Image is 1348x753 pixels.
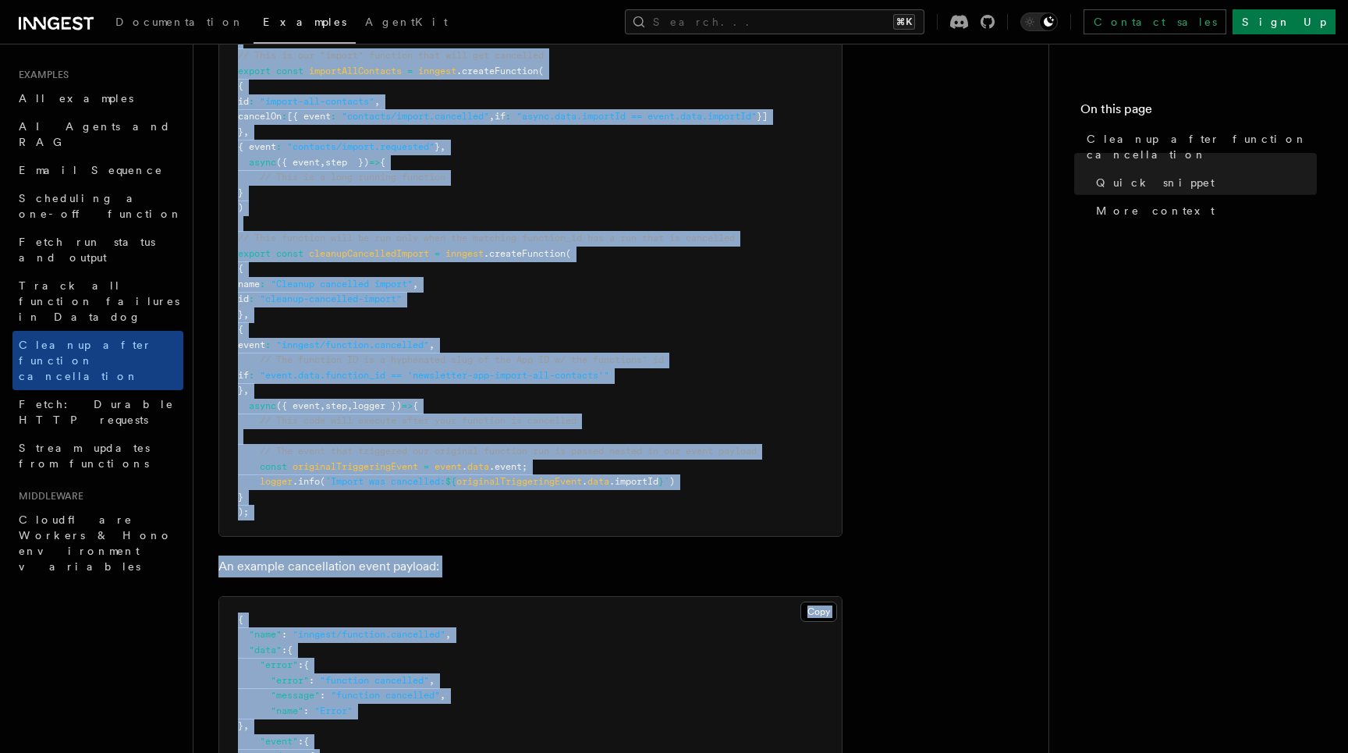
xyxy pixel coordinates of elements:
[407,66,413,76] span: =
[418,66,456,76] span: inngest
[271,279,413,289] span: "Cleanup cancelled import"
[320,400,325,411] span: ,
[260,96,374,107] span: "import-all-contacts"
[276,339,429,350] span: "inngest/function.cancelled"
[893,14,915,30] kbd: ⌘K
[664,476,669,487] span: `
[374,96,380,107] span: ,
[249,293,254,304] span: :
[282,111,287,122] span: :
[320,675,429,686] span: "function cancelled"
[314,705,353,716] span: "Error"
[238,614,243,625] span: {
[249,157,276,168] span: async
[276,157,320,168] span: ({ event
[303,659,309,670] span: {
[12,434,183,478] a: Stream updates from functions
[19,120,171,148] span: AI Agents and RAG
[609,476,658,487] span: .importId
[435,141,440,152] span: }
[429,675,435,686] span: ,
[325,400,347,411] span: step
[238,324,243,335] span: {
[260,461,287,472] span: const
[331,111,336,122] span: :
[115,16,244,28] span: Documentation
[293,476,320,487] span: .info
[260,172,445,183] span: // This is a long running function
[1090,169,1317,197] a: Quick snippet
[271,675,309,686] span: "error"
[320,476,325,487] span: (
[12,156,183,184] a: Email Sequence
[440,690,445,701] span: ,
[260,659,298,670] span: "error"
[1020,12,1058,31] button: Toggle dark mode
[12,506,183,581] a: Cloudflare Workers & Hono environment variables
[260,736,298,747] span: "event"
[260,446,757,456] span: // The event that triggered our original function run is passed nested in our event payload
[271,690,320,701] span: "message"
[19,164,163,176] span: Email Sequence
[495,111,505,122] span: if
[238,720,243,731] span: }
[260,415,576,426] span: // This code will execute after your function is cancelled
[238,263,243,274] span: {
[249,400,276,411] span: async
[249,370,254,381] span: :
[282,645,287,655] span: :
[260,293,402,304] span: "cleanup-cancelled-import"
[254,5,356,44] a: Examples
[489,461,527,472] span: .event;
[342,111,489,122] span: "contacts/import.cancelled"
[303,736,309,747] span: {
[238,202,243,213] span: )
[260,370,609,381] span: "event.data.function_id == 'newsletter-app-import-all-contacts'"
[402,400,413,411] span: =>
[19,236,155,264] span: Fetch run status and output
[276,141,282,152] span: :
[320,157,325,168] span: ,
[249,645,282,655] span: "data"
[516,111,757,122] span: "async.data.importId == event.data.importId"
[456,66,538,76] span: .createFunction
[669,476,675,487] span: )
[1080,100,1317,125] h4: On this page
[287,141,435,152] span: "contacts/import.requested"
[369,157,380,168] span: =>
[238,506,249,517] span: );
[445,629,451,640] span: ,
[462,461,467,472] span: .
[238,309,243,320] span: }
[238,80,243,91] span: {
[218,556,842,577] p: An example cancellation event payload:
[12,184,183,228] a: Scheduling a one-off function
[260,476,293,487] span: logger
[435,461,462,472] span: event
[271,705,303,716] span: "name"
[238,66,271,76] span: export
[276,248,303,259] span: const
[587,476,609,487] span: data
[380,157,385,168] span: {
[293,461,418,472] span: originalTriggeringEvent
[260,354,664,365] span: // The function ID is a hyphenated slug of the App ID w/ the functions" id
[489,111,495,122] span: ,
[445,476,456,487] span: ${
[309,248,429,259] span: cleanupCancelledImport
[12,84,183,112] a: All examples
[19,442,150,470] span: Stream updates from functions
[287,111,331,122] span: [{ event
[303,705,309,716] span: :
[440,141,445,152] span: ,
[260,279,265,289] span: :
[12,228,183,272] a: Fetch run status and output
[243,309,249,320] span: ,
[249,96,254,107] span: :
[298,736,303,747] span: :
[238,50,544,61] span: // This is our "import" function that will get cancelled
[12,490,83,503] span: Middleware
[12,69,69,81] span: Examples
[106,5,254,42] a: Documentation
[325,157,369,168] span: step })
